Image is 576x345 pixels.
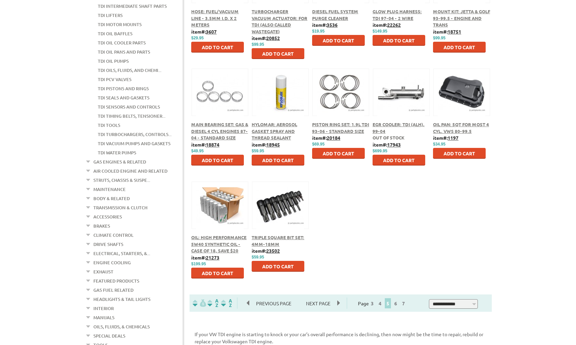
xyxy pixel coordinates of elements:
span: 5 [385,298,391,308]
span: $29.95 [191,36,204,40]
div: Page [347,298,418,309]
span: $699.95 [373,149,387,153]
a: Turbocharger Vacuum Actuator: for TDI (also called wastegate) [252,8,307,34]
span: Add to Cart [444,44,475,50]
a: TDI Lifters [98,11,123,20]
u: 21273 [206,254,219,261]
button: Add to Cart [433,148,486,159]
span: Add to Cart [444,150,475,156]
span: Add to Cart [323,150,354,156]
a: Oil Pan: 5Qt For Most 4 Cyl. VWs 80-99.5 [433,121,489,134]
img: filterpricelow.svg [193,299,206,307]
u: 3536 [327,22,338,28]
span: Add to Cart [262,51,294,57]
u: 22262 [387,22,401,28]
a: TDI Vacuum Pumps and Gaskets [98,139,170,148]
button: Add to Cart [252,48,304,59]
u: 3607 [206,28,217,35]
span: Add to Cart [202,270,233,276]
span: Next Page [299,298,337,308]
b: item#: [312,135,340,141]
u: 18751 [448,28,461,35]
a: Oils, Fluids, & Chemicals [93,322,150,331]
a: Electrical, Starters, &... [93,249,150,258]
u: 17943 [387,141,401,148]
span: Add to Cart [202,157,233,163]
a: TDI Pistons and Rings [98,84,149,93]
span: Piston Ring Set: 1.9L TDI 93-06 - Standard Size [312,121,369,134]
a: Gas Fuel Related [93,286,133,294]
a: Maintenance [93,185,126,194]
span: Add to Cart [383,37,415,43]
a: Special Deals [93,331,125,340]
button: Add to Cart [191,155,244,166]
a: TDI Intermediate Shaft Parts [98,2,167,11]
span: $99.95 [433,36,446,40]
img: Sort by Headline [206,299,220,307]
a: Exhaust [93,267,113,276]
b: item#: [191,141,219,148]
u: 20184 [327,135,340,141]
a: TDI Motor Mounts [98,20,142,29]
u: 1197 [448,135,458,141]
a: Oil: High Performance 5w40 Synthetic Oil - Case of 18, Save $20 [191,234,247,253]
u: 20852 [266,35,280,41]
button: Add to Cart [191,42,244,53]
b: item#: [433,135,458,141]
b: item#: [191,254,219,261]
button: Add to Cart [312,35,365,46]
a: Triple Square Bit Set: 4mm-18mm [252,234,304,247]
a: Glow Plug Harness: TDI 97-04 - 2 Wire [373,8,422,21]
a: TDI Oil Pumps [98,57,129,65]
span: $99.95 [252,42,264,47]
a: Hose: Fuel/Vacuum Line - 3.5mm I.D. x 2 meters [191,8,239,27]
a: TDI Tools [98,121,120,130]
a: TDI Water Pumps [98,148,136,157]
span: $199.95 [191,262,206,266]
span: $59.95 [252,149,264,153]
button: Add to Cart [312,148,365,159]
a: TDI Turbochargers, Controls... [98,130,172,139]
a: Engine Cooling [93,258,131,267]
a: Accessories [93,212,122,221]
a: Hylomar: Aerosol Gasket Spray and Thread Sealant [252,121,297,140]
button: Add to Cart [433,42,486,53]
a: TDI Sensors and Controls [98,102,160,111]
a: Body & Related [93,194,130,203]
b: item#: [373,22,401,28]
button: Add to Cart [373,35,425,46]
b: item#: [433,28,461,35]
a: TDI Oil Pans and Parts [98,47,150,56]
a: Drive Shafts [93,240,123,249]
a: 6 [393,300,399,306]
b: item#: [373,141,401,148]
span: $19.95 [312,29,325,34]
a: TDI PCV Valves [98,75,131,84]
a: 4 [377,300,383,306]
u: 23502 [266,248,280,254]
a: Headlights & Tail Lights [93,295,150,304]
a: TDI Oil Baffles [98,29,132,38]
button: Add to Cart [373,155,425,166]
b: item#: [312,22,338,28]
span: $59.95 [252,255,264,260]
span: EGR Cooler: TDI (ALH), 99-04 [373,121,425,134]
button: Add to Cart [191,268,244,279]
u: 18945 [266,141,280,148]
span: $34.95 [433,142,446,147]
span: Add to Cart [383,157,415,163]
span: Main Bearing Set: Gas & Diesel 4 Cyl engines 87-04 - Standard Size [191,121,248,140]
a: Diesel Fuel System Purge Cleaner [312,8,358,21]
img: Sort by Sales Rank [220,299,233,307]
span: Add to Cart [202,44,233,50]
a: TDI Oil Cooler Parts [98,38,146,47]
a: Mount Kit: Jetta & Golf 93-99.5 - Engine and Trans [433,8,490,27]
